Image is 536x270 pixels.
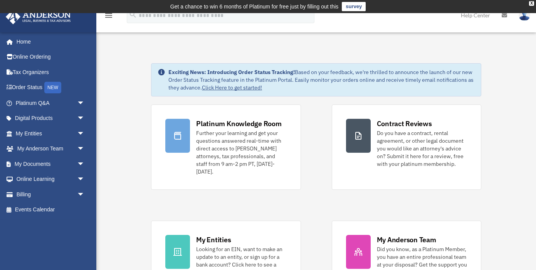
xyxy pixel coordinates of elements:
[5,202,96,218] a: Events Calendar
[5,64,96,80] a: Tax Organizers
[5,156,96,172] a: My Documentsarrow_drop_down
[5,172,96,187] a: Online Learningarrow_drop_down
[77,111,92,127] span: arrow_drop_down
[77,126,92,142] span: arrow_drop_down
[170,2,339,11] div: Get a chance to win 6 months of Platinum for free just by filling out this
[5,111,96,126] a: Digital Productsarrow_drop_down
[5,126,96,141] a: My Entitiesarrow_drop_down
[377,129,467,168] div: Do you have a contract, rental agreement, or other legal document you would like an attorney's ad...
[77,187,92,202] span: arrow_drop_down
[129,10,137,19] i: search
[342,2,366,11] a: survey
[168,68,475,91] div: Based on your feedback, we're thrilled to announce the launch of our new Order Status Tracking fe...
[5,141,96,157] a: My Anderson Teamarrow_drop_down
[77,141,92,157] span: arrow_drop_down
[377,119,432,128] div: Contract Reviews
[196,119,282,128] div: Platinum Knowledge Room
[5,49,96,65] a: Online Ordering
[5,80,96,96] a: Order StatusNEW
[77,156,92,172] span: arrow_drop_down
[196,235,231,245] div: My Entities
[44,82,61,93] div: NEW
[77,172,92,187] span: arrow_drop_down
[529,1,534,6] div: close
[5,187,96,202] a: Billingarrow_drop_down
[332,105,481,190] a: Contract Reviews Do you have a contract, rental agreement, or other legal document you would like...
[77,95,92,111] span: arrow_drop_down
[168,69,295,76] strong: Exciting News: Introducing Order Status Tracking!
[3,9,73,24] img: Anderson Advisors Platinum Portal
[5,34,92,49] a: Home
[202,84,262,91] a: Click Here to get started!
[196,129,286,175] div: Further your learning and get your questions answered real-time with direct access to [PERSON_NAM...
[519,10,530,21] img: User Pic
[104,11,113,20] i: menu
[104,13,113,20] a: menu
[5,95,96,111] a: Platinum Q&Aarrow_drop_down
[377,235,436,245] div: My Anderson Team
[151,105,301,190] a: Platinum Knowledge Room Further your learning and get your questions answered real-time with dire...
